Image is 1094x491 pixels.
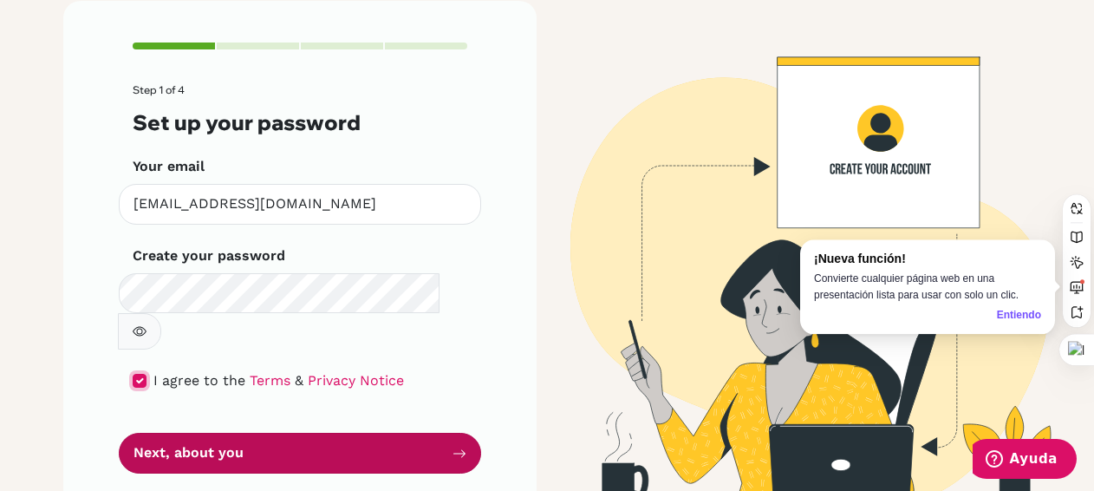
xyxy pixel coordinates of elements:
[295,372,303,389] span: &
[119,433,481,474] button: Next, about you
[133,83,185,96] span: Step 1 of 4
[133,245,285,266] label: Create your password
[133,156,205,177] label: Your email
[133,110,467,135] h3: Set up your password
[250,372,290,389] a: Terms
[308,372,404,389] a: Privacy Notice
[973,439,1077,482] iframe: Abre un widget desde donde se puede obtener más información
[119,184,481,225] input: Insert your email*
[153,372,245,389] span: I agree to the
